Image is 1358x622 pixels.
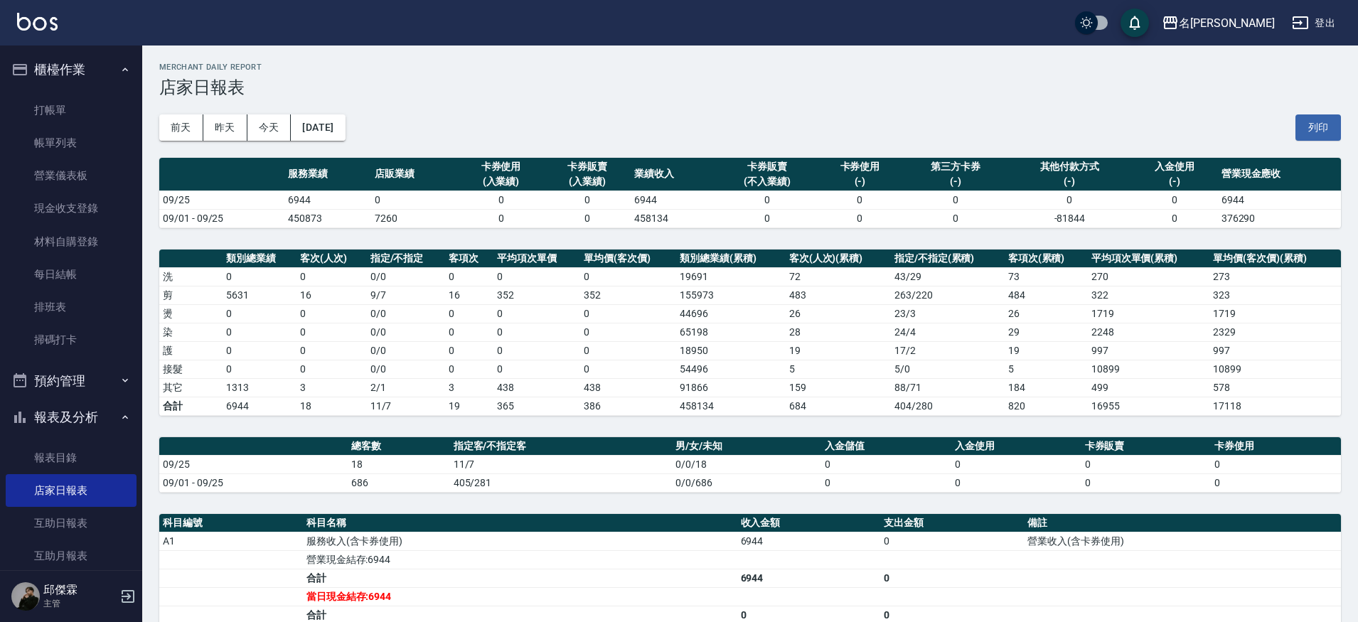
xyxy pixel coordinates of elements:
td: 0/0/686 [672,473,821,492]
td: 0 [1008,191,1131,209]
td: 1719 [1209,304,1341,323]
h5: 邱傑霖 [43,583,116,597]
td: 0 [223,341,296,360]
td: 0 / 0 [367,360,446,378]
a: 材料自購登錄 [6,225,137,258]
th: 入金使用 [951,437,1081,456]
td: 2 / 1 [367,378,446,397]
td: 洗 [159,267,223,286]
td: 6944 [737,569,881,587]
th: 指定/不指定 [367,250,446,268]
a: 打帳單 [6,94,137,127]
td: 450873 [284,209,371,227]
td: 11/7 [367,397,446,415]
td: 護 [159,341,223,360]
th: 科目編號 [159,514,303,532]
table: a dense table [159,437,1341,493]
td: 43 / 29 [891,267,1005,286]
th: 平均項次單價(累積) [1088,250,1210,268]
td: 0 [821,473,951,492]
td: 0 [880,569,1024,587]
td: 155973 [676,286,785,304]
td: 322 [1088,286,1210,304]
td: 17118 [1209,397,1341,415]
th: 平均項次單價 [493,250,580,268]
td: 24 / 4 [891,323,1005,341]
td: 686 [348,473,450,492]
td: 0 / 0 [367,323,446,341]
td: 3 [296,378,367,397]
td: 營業現金結存:6944 [303,550,737,569]
p: 主管 [43,597,116,610]
div: (不入業績) [721,174,813,189]
button: 前天 [159,114,203,141]
td: 0 [821,455,951,473]
div: 其他付款方式 [1012,159,1128,174]
td: 499 [1088,378,1210,397]
td: 684 [786,397,891,415]
td: 9 / 7 [367,286,446,304]
a: 現金收支登錄 [6,192,137,225]
th: 指定/不指定(累積) [891,250,1005,268]
img: Logo [17,13,58,31]
td: 營業收入(含卡券使用) [1024,532,1341,550]
td: 服務收入(含卡券使用) [303,532,737,550]
a: 帳單列表 [6,127,137,159]
th: 男/女/未知 [672,437,821,456]
th: 客次(人次)(累積) [786,250,891,268]
td: 365 [493,397,580,415]
td: 0 [580,341,676,360]
td: 88 / 71 [891,378,1005,397]
td: 0 / 0 [367,304,446,323]
th: 店販業績 [371,158,458,191]
td: 159 [786,378,891,397]
td: 6944 [1218,191,1341,209]
td: 18950 [676,341,785,360]
div: 入金使用 [1135,159,1214,174]
td: 09/25 [159,455,348,473]
button: save [1121,9,1149,37]
td: 合計 [159,397,223,415]
h2: Merchant Daily Report [159,63,1341,72]
td: 270 [1088,267,1210,286]
th: 入金儲值 [821,437,951,456]
td: 0 [580,304,676,323]
td: 5 / 0 [891,360,1005,378]
th: 客次(人次) [296,250,367,268]
div: 卡券販賣 [547,159,627,174]
th: 服務業績 [284,158,371,191]
td: 0 [580,360,676,378]
th: 支出金額 [880,514,1024,532]
td: 1719 [1088,304,1210,323]
td: 16 [445,286,493,304]
td: 0 [445,360,493,378]
td: 0 [223,304,296,323]
td: 0 [1131,191,1218,209]
div: 名[PERSON_NAME] [1179,14,1275,32]
td: 273 [1209,267,1341,286]
td: 376290 [1218,209,1341,227]
a: 互助月報表 [6,540,137,572]
td: 11/7 [450,455,673,473]
td: 0 [903,209,1007,227]
td: 2248 [1088,323,1210,341]
td: 483 [786,286,891,304]
button: 櫃檯作業 [6,51,137,88]
td: 484 [1005,286,1088,304]
th: 指定客/不指定客 [450,437,673,456]
td: 其它 [159,378,223,397]
td: 91866 [676,378,785,397]
td: 54496 [676,360,785,378]
td: 5631 [223,286,296,304]
th: 科目名稱 [303,514,737,532]
a: 掃碼打卡 [6,323,137,356]
div: (-) [1135,174,1214,189]
td: 0 [951,473,1081,492]
td: 10899 [1088,360,1210,378]
td: 6944 [284,191,371,209]
td: 5 [786,360,891,378]
td: 0 [1081,473,1212,492]
th: 收入金額 [737,514,881,532]
td: 458134 [631,209,717,227]
table: a dense table [159,250,1341,416]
